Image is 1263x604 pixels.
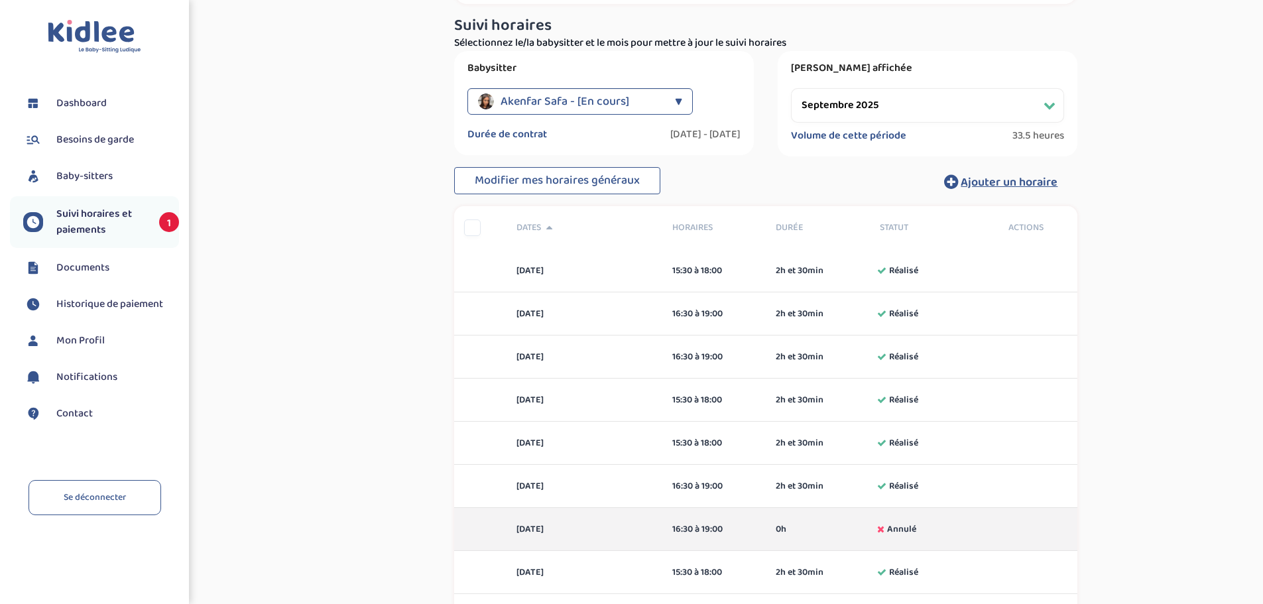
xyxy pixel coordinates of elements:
[507,350,662,364] div: [DATE]
[507,221,662,235] div: Dates
[672,479,756,493] div: 16:30 à 19:00
[23,166,179,186] a: Baby-sitters
[776,436,823,450] span: 2h et 30min
[776,479,823,493] span: 2h et 30min
[672,436,756,450] div: 15:30 à 18:00
[507,436,662,450] div: [DATE]
[791,129,906,143] label: Volume de cette période
[672,566,756,579] div: 15:30 à 18:00
[887,522,916,536] span: Annulé
[454,17,1077,34] h3: Suivi horaires
[776,522,786,536] span: 0h
[23,367,43,387] img: notification.svg
[507,479,662,493] div: [DATE]
[889,264,918,278] span: Réalisé
[23,294,43,314] img: suivihoraire.svg
[507,522,662,536] div: [DATE]
[889,479,918,493] span: Réalisé
[791,62,1064,75] label: [PERSON_NAME] affichée
[23,212,43,232] img: suivihoraire.svg
[56,369,117,385] span: Notifications
[56,168,113,184] span: Baby-sitters
[454,167,660,195] button: Modifier mes horaires généraux
[56,406,93,422] span: Contact
[23,331,43,351] img: profil.svg
[672,350,756,364] div: 16:30 à 19:00
[672,221,756,235] span: Horaires
[889,350,918,364] span: Réalisé
[23,404,43,424] img: contact.svg
[507,566,662,579] div: [DATE]
[974,221,1078,235] div: Actions
[23,294,179,314] a: Historique de paiement
[56,206,146,238] span: Suivi horaires et paiements
[672,264,756,278] div: 15:30 à 18:00
[23,166,43,186] img: babysitters.svg
[23,331,179,351] a: Mon Profil
[889,436,918,450] span: Réalisé
[672,522,756,536] div: 16:30 à 19:00
[467,62,741,75] label: Babysitter
[675,88,682,115] div: ▼
[159,212,179,232] span: 1
[48,20,141,54] img: logo.svg
[507,264,662,278] div: [DATE]
[776,307,823,321] span: 2h et 30min
[23,367,179,387] a: Notifications
[23,258,43,278] img: documents.svg
[23,93,43,113] img: dashboard.svg
[961,173,1057,192] span: Ajouter un horaire
[56,95,107,111] span: Dashboard
[56,333,105,349] span: Mon Profil
[501,88,629,115] span: Akenfar Safa - [En cours]
[56,296,163,312] span: Historique de paiement
[23,93,179,113] a: Dashboard
[56,132,134,148] span: Besoins de garde
[23,258,179,278] a: Documents
[23,130,43,150] img: besoin.svg
[478,93,494,109] img: avatar_akenfar-safa_2023_03_14_20_52_02.png
[23,404,179,424] a: Contact
[507,393,662,407] div: [DATE]
[889,566,918,579] span: Réalisé
[29,480,161,515] a: Se déconnecter
[475,171,640,190] span: Modifier mes horaires généraux
[467,128,547,141] label: Durée de contrat
[889,307,918,321] span: Réalisé
[1012,129,1064,143] span: 33.5 heures
[23,130,179,150] a: Besoins de garde
[507,307,662,321] div: [DATE]
[889,393,918,407] span: Réalisé
[776,566,823,579] span: 2h et 30min
[672,393,756,407] div: 15:30 à 18:00
[670,128,741,141] label: [DATE] - [DATE]
[454,35,1077,51] p: Sélectionnez le/la babysitter et le mois pour mettre à jour le suivi horaires
[776,393,823,407] span: 2h et 30min
[870,221,974,235] div: Statut
[56,260,109,276] span: Documents
[766,221,870,235] div: Durée
[776,264,823,278] span: 2h et 30min
[23,206,179,238] a: Suivi horaires et paiements 1
[672,307,756,321] div: 16:30 à 19:00
[924,167,1077,196] button: Ajouter un horaire
[776,350,823,364] span: 2h et 30min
